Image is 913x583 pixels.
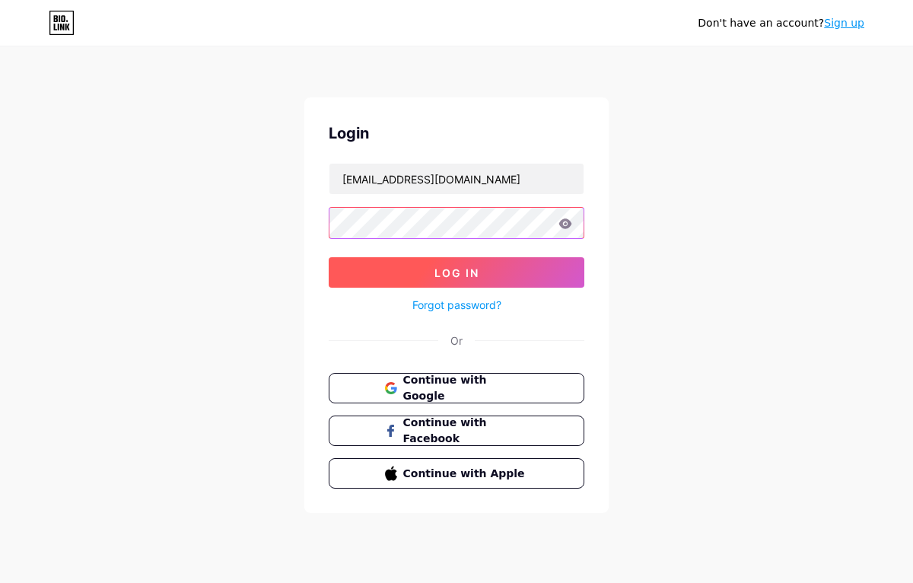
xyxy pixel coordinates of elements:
span: Continue with Facebook [403,415,529,447]
input: Username [329,164,584,194]
div: Don't have an account? [698,15,864,31]
span: Continue with Google [403,372,529,404]
button: Continue with Google [329,373,584,403]
span: Continue with Apple [403,466,529,482]
a: Forgot password? [412,297,501,313]
a: Sign up [824,17,864,29]
button: Continue with Apple [329,458,584,489]
span: Log In [434,266,479,279]
button: Continue with Facebook [329,416,584,446]
button: Log In [329,257,584,288]
div: Login [329,122,584,145]
div: Or [450,333,463,349]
